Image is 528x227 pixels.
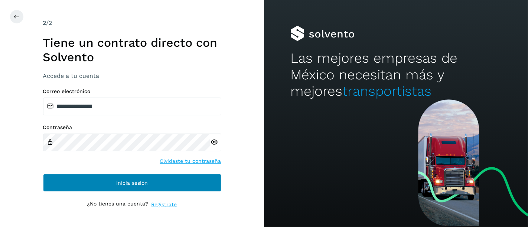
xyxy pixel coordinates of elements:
[151,201,177,208] a: Regístrate
[43,124,221,131] label: Contraseña
[43,36,221,64] h1: Tiene un contrato directo con Solvento
[43,72,221,79] h3: Accede a tu cuenta
[87,201,149,208] p: ¿No tienes una cuenta?
[116,180,148,185] span: Inicia sesión
[342,83,431,99] span: transportistas
[43,174,221,192] button: Inicia sesión
[290,50,502,99] h2: Las mejores empresas de México necesitan más y mejores
[43,88,221,95] label: Correo electrónico
[160,157,221,165] a: Olvidaste tu contraseña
